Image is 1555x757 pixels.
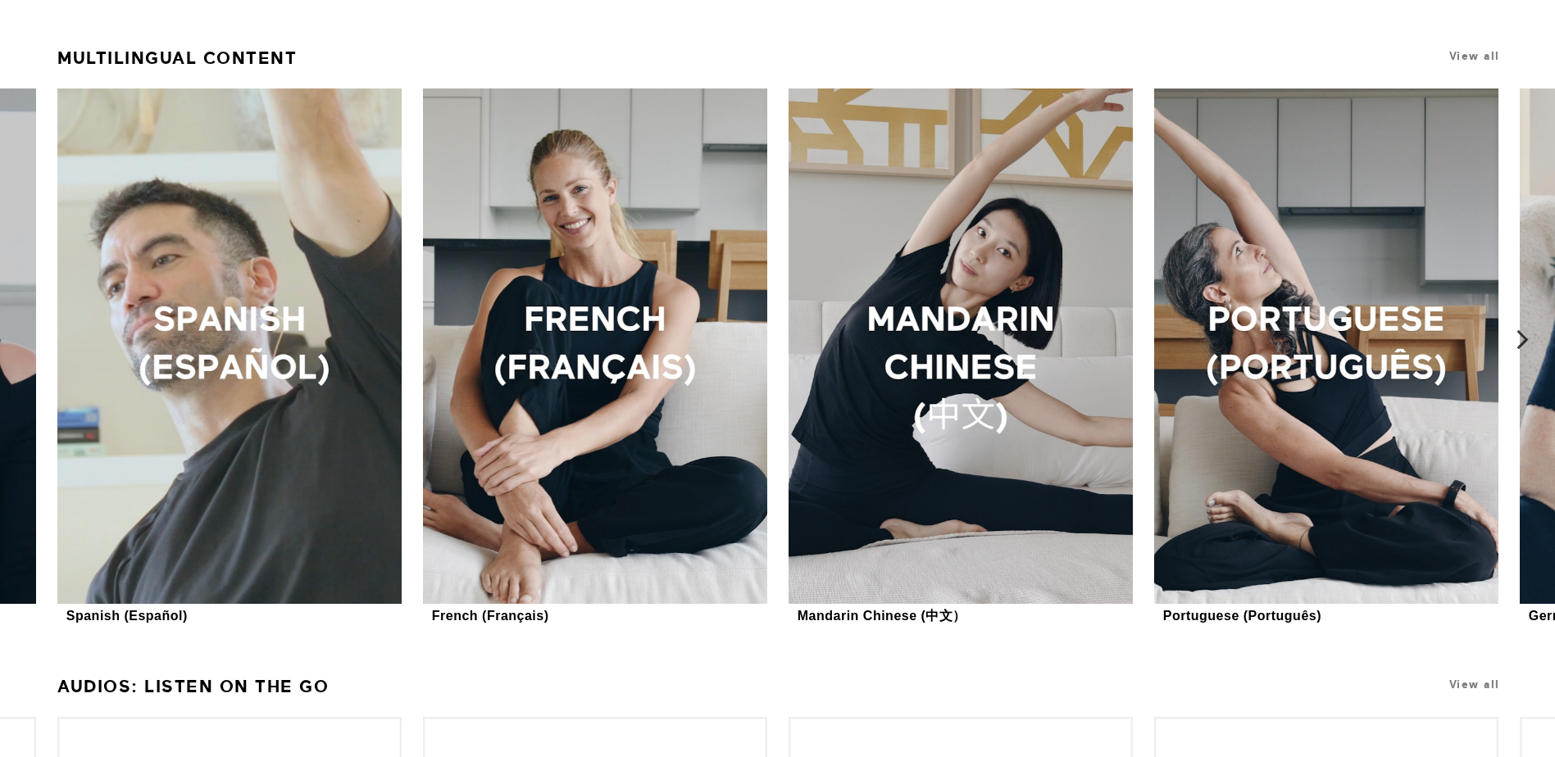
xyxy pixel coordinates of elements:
div: Spanish (Español) [66,608,188,623]
a: View all [1449,678,1500,691]
a: Spanish (Español)Spanish (Español) [57,88,401,626]
div: French (Français) [432,608,549,623]
a: View all [1449,50,1500,62]
a: Mandarin Chinese (中文）Mandarin Chinese (中文） [789,88,1132,626]
div: Portuguese (Português) [1163,608,1321,623]
a: Multilingual Content [57,41,297,75]
a: Audios: Listen On the Go [57,669,329,704]
a: French (Français)French (Français) [423,88,766,626]
div: Mandarin Chinese (中文） [798,608,966,623]
a: Portuguese (Português)Portuguese (Português) [1154,88,1498,626]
